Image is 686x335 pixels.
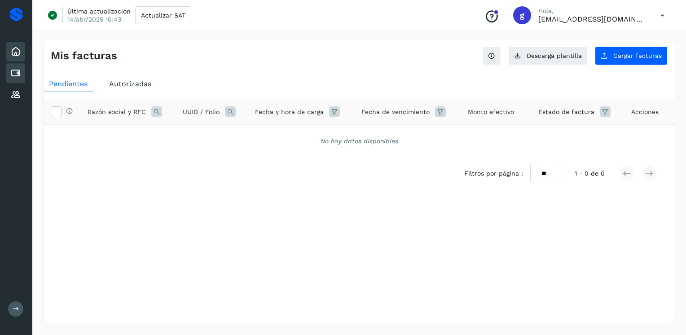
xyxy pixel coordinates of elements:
[538,107,594,117] span: Estado de factura
[141,12,185,18] span: Actualizar SAT
[67,7,131,15] p: Última actualización
[613,53,662,59] span: Cargar facturas
[538,15,646,23] p: gpena@peramalog.com
[135,6,191,24] button: Actualizar SAT
[49,79,88,88] span: Pendientes
[51,49,117,62] h4: Mis facturas
[255,107,324,117] span: Fecha y hora de carga
[6,85,25,105] div: Proveedores
[468,107,514,117] span: Monto efectivo
[109,79,151,88] span: Autorizadas
[508,46,588,65] button: Descarga plantilla
[67,15,121,23] p: 14/abr/2025 10:43
[361,107,430,117] span: Fecha de vencimiento
[575,169,605,178] span: 1 - 0 de 0
[88,107,146,117] span: Razón social y RFC
[6,63,25,83] div: Cuentas por pagar
[631,107,659,117] span: Acciones
[183,107,220,117] span: UUID / Folio
[55,137,663,146] div: No hay datos disponibles
[6,42,25,62] div: Inicio
[595,46,668,65] button: Cargar facturas
[464,169,523,178] span: Filtros por página :
[527,53,582,59] span: Descarga plantilla
[538,7,646,15] p: Hola,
